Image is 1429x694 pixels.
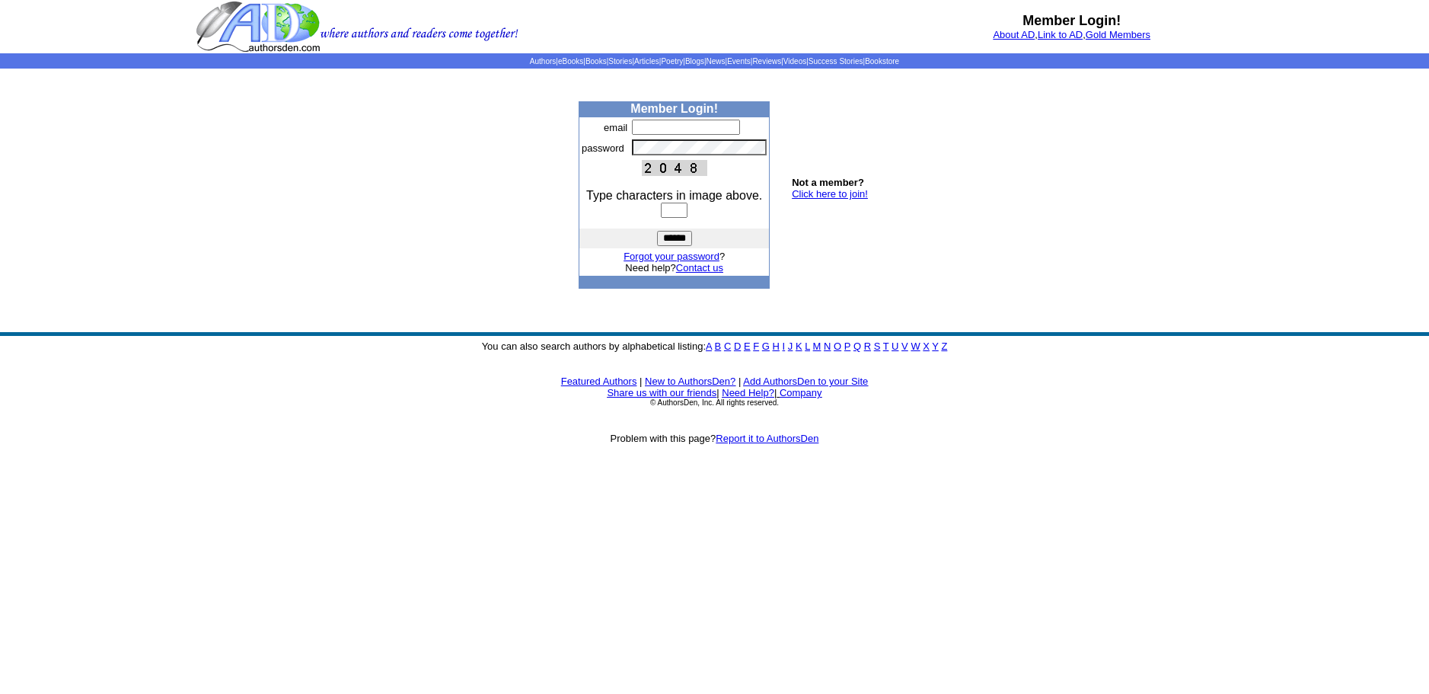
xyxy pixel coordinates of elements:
[809,57,863,66] a: Success Stories
[611,433,819,444] font: Problem with this page?
[634,57,659,66] a: Articles
[530,57,556,66] a: Authors
[706,341,712,352] a: A
[561,376,637,387] a: Featured Authors
[864,341,871,352] a: R
[993,29,1150,40] font: , ,
[640,376,642,387] font: |
[716,387,719,398] font: |
[911,341,920,352] a: W
[716,433,818,444] a: Report it to AuthorsDen
[722,387,774,398] a: Need Help?
[1086,29,1150,40] a: Gold Members
[783,341,786,352] a: I
[824,341,831,352] a: N
[796,341,802,352] a: K
[724,341,731,352] a: C
[582,142,624,154] font: password
[853,341,861,352] a: Q
[558,57,583,66] a: eBooks
[774,387,822,398] font: |
[892,341,898,352] a: U
[883,341,889,352] a: T
[762,341,770,352] a: G
[650,398,779,407] font: © AuthorsDen, Inc. All rights reserved.
[608,57,632,66] a: Stories
[530,57,899,66] span: | | | | | | | | | | | |
[738,376,741,387] font: |
[727,57,751,66] a: Events
[685,57,704,66] a: Blogs
[783,57,806,66] a: Videos
[901,341,908,352] a: V
[642,160,707,176] img: This Is CAPTCHA Image
[941,341,947,352] a: Z
[645,376,735,387] a: New to AuthorsDen?
[1038,29,1083,40] a: Link to AD
[585,57,607,66] a: Books
[661,57,683,66] a: Poetry
[923,341,930,352] a: X
[624,251,719,262] a: Forgot your password
[624,251,725,262] font: ?
[805,341,810,352] a: L
[715,341,722,352] a: B
[630,102,718,115] b: Member Login!
[752,57,781,66] a: Reviews
[482,341,948,352] font: You can also search authors by alphabetical listing:
[788,341,793,352] a: J
[773,341,780,352] a: H
[604,122,627,133] font: email
[874,341,881,352] a: S
[734,341,741,352] a: D
[813,341,821,352] a: M
[753,341,759,352] a: F
[743,376,868,387] a: Add AuthorsDen to your Site
[780,387,822,398] a: Company
[792,177,864,188] b: Not a member?
[865,57,899,66] a: Bookstore
[744,341,751,352] a: E
[676,262,723,273] a: Contact us
[844,341,850,352] a: P
[707,57,726,66] a: News
[607,387,716,398] a: Share us with our friends
[625,262,723,273] font: Need help?
[993,29,1035,40] a: About AD
[1022,13,1121,28] b: Member Login!
[586,189,762,202] font: Type characters in image above.
[792,188,868,200] a: Click here to join!
[834,341,841,352] a: O
[932,341,938,352] a: Y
